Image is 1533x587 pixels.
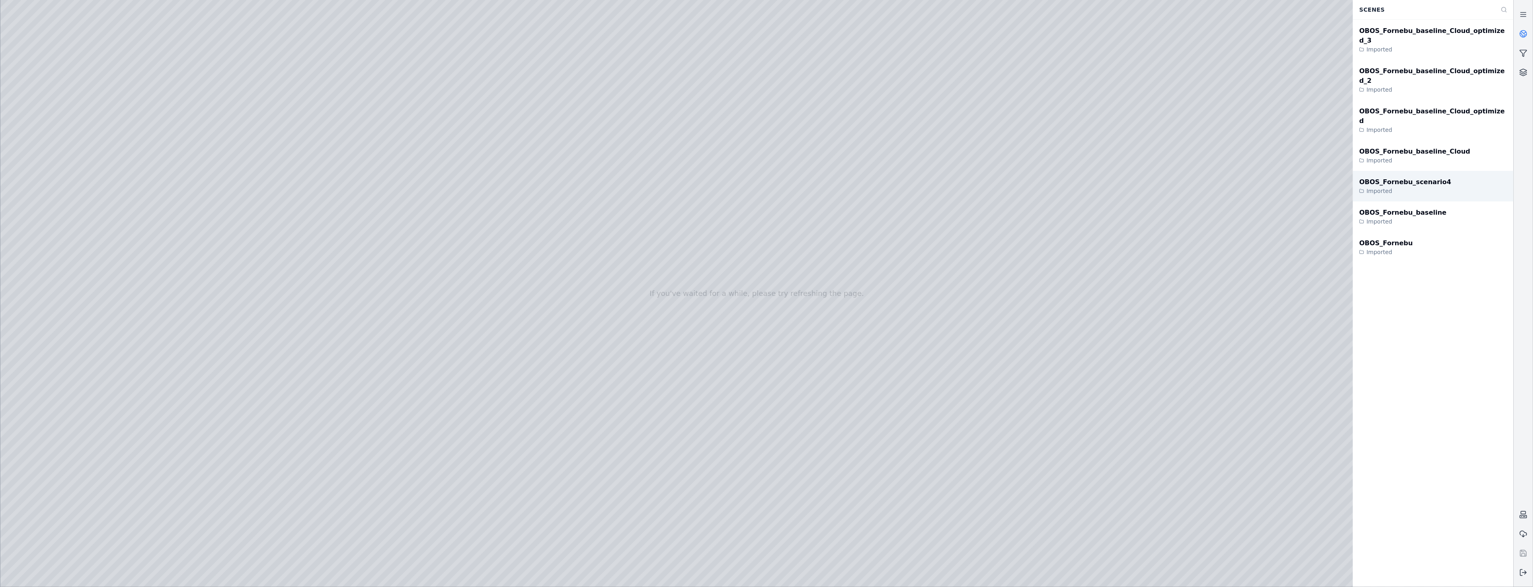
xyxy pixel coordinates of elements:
div: Imported [1359,218,1447,226]
div: OBOS_Fornebu_baseline_Cloud_optimized_2 [1359,66,1507,86]
div: OBOS_Fornebu_baseline_Cloud_optimized [1359,107,1507,126]
div: Imported [1359,45,1507,53]
div: Scenes [1354,2,1496,17]
div: OBOS_Fornebu_baseline_Cloud_optimized_3 [1359,26,1507,45]
div: OBOS_Fornebu_baseline [1359,208,1447,218]
div: Imported [1359,187,1451,195]
div: Imported [1359,156,1470,164]
div: OBOS_Fornebu_baseline_Cloud [1359,147,1470,156]
div: OBOS_Fornebu [1359,238,1413,248]
div: Imported [1359,126,1507,134]
div: Imported [1359,248,1413,256]
div: Imported [1359,86,1507,94]
div: OBOS_Fornebu_scenario4 [1359,177,1451,187]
